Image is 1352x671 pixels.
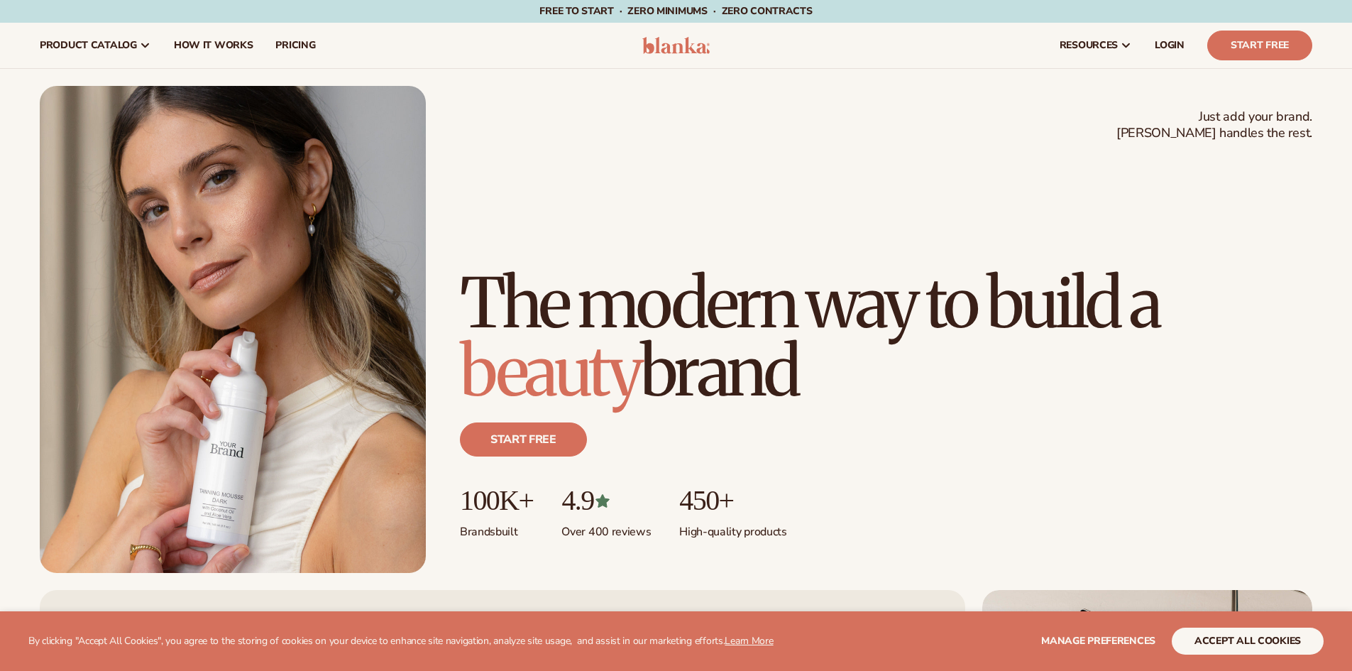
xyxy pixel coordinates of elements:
p: Brands built [460,516,533,540]
a: Start Free [1207,31,1312,60]
span: Free to start · ZERO minimums · ZERO contracts [539,4,812,18]
a: Start free [460,422,587,457]
a: LOGIN [1143,23,1196,68]
p: 4.9 [561,485,651,516]
img: logo [642,37,710,54]
a: resources [1048,23,1143,68]
span: How It Works [174,40,253,51]
a: product catalog [28,23,163,68]
span: Manage preferences [1041,634,1155,648]
a: Learn More [725,634,773,648]
button: Manage preferences [1041,628,1155,655]
p: By clicking "Accept All Cookies", you agree to the storing of cookies on your device to enhance s... [28,635,774,648]
button: accept all cookies [1172,628,1324,655]
span: Just add your brand. [PERSON_NAME] handles the rest. [1116,109,1312,142]
p: Over 400 reviews [561,516,651,540]
a: pricing [264,23,326,68]
img: Female holding tanning mousse. [40,86,426,573]
span: LOGIN [1155,40,1185,51]
p: 450+ [679,485,786,516]
span: product catalog [40,40,137,51]
h1: The modern way to build a brand [460,269,1312,405]
span: resources [1060,40,1118,51]
span: pricing [275,40,315,51]
p: High-quality products [679,516,786,540]
p: 100K+ [460,485,533,516]
a: How It Works [163,23,265,68]
span: beauty [460,329,640,414]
